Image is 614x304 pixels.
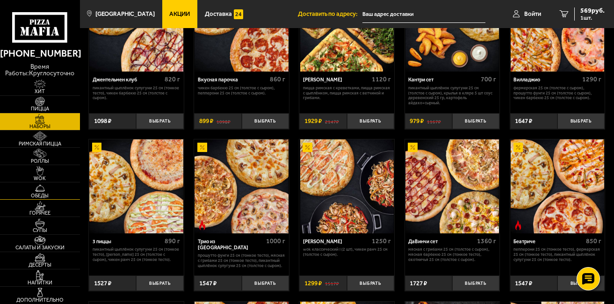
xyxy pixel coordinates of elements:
[94,118,111,124] span: 1098 ₽
[234,9,244,19] img: 15daf4d41897b9f0e9f617042186c801.svg
[513,86,601,101] p: Фермерская 25 см (толстое с сыром), Прошутто Фунги 25 см (толстое с сыром), Чикен Барбекю 25 см (...
[408,86,496,106] p: Пикантный цыплёнок сулугуни 25 см (толстое с сыром), крылья в кляре 5 шт соус деревенский 25 гр, ...
[93,239,163,245] div: 3 пиццы
[408,239,475,245] div: ДаВинчи сет
[94,280,111,287] span: 1527 ₽
[580,7,605,14] span: 569 руб.
[299,139,394,233] a: АкционныйВилла Капри
[362,6,485,23] input: Ваш адрес доставки
[303,77,369,83] div: [PERSON_NAME]
[303,239,369,245] div: [PERSON_NAME]
[165,237,180,245] span: 890 г
[580,15,605,21] span: 1 шт.
[303,247,391,257] p: Wok классический L (2 шт), Чикен Ранч 25 см (толстое с сыром).
[93,86,181,101] p: Пикантный цыплёнок сулугуни 25 см (тонкое тесто), Чикен Барбекю 25 см (толстое с сыром).
[199,118,213,124] span: 899 ₽
[136,113,183,129] button: Выбрать
[304,118,322,124] span: 1929 ₽
[582,75,601,83] span: 1290 г
[481,75,496,83] span: 700 г
[198,253,286,268] p: Прошутто Фунги 25 см (тонкое тесто), Мясная с грибами 25 см (тонкое тесто), Пикантный цыплёнок су...
[198,86,286,96] p: Чикен Барбекю 25 см (толстое с сыром), Пепперони 25 см (толстое с сыром).
[372,75,391,83] span: 1120 г
[217,118,231,124] s: 1098 ₽
[410,280,427,287] span: 1727 ₽
[510,139,605,233] a: АкционныйОстрое блюдоБеатриче
[513,77,580,83] div: Вилладжио
[586,237,601,245] span: 850 г
[372,237,391,245] span: 1250 г
[347,275,394,291] button: Выбрать
[304,280,322,287] span: 1299 ₽
[513,247,601,262] p: Пепперони 25 см (тонкое тесто), Фермерская 25 см (тонкое тесто), Пикантный цыплёнок сулугуни 25 с...
[513,220,523,230] img: Острое блюдо
[347,113,394,129] button: Выбрать
[93,247,181,262] p: Пикантный цыплёнок сулугуни 25 см (тонкое тесто), [PERSON_NAME] 25 см (толстое с сыром), Чикен Ра...
[557,113,605,129] button: Выбрать
[93,77,163,83] div: Джентельмен клуб
[298,11,362,17] span: Доставить по адресу:
[524,11,541,17] span: Войти
[197,143,207,152] img: Акционный
[452,275,499,291] button: Выбрать
[515,118,532,124] span: 1647 ₽
[408,247,496,262] p: Мясная с грибами 25 см (толстое с сыром), Мясная Барбекю 25 см (тонкое тесто), Охотничья 25 см (т...
[557,275,605,291] button: Выбрать
[515,280,532,287] span: 1547 ₽
[408,143,418,152] img: Акционный
[477,237,496,245] span: 1360 г
[325,118,339,124] s: 2147 ₽
[266,237,285,245] span: 1000 г
[405,139,500,233] a: АкционныйДаВинчи сет
[513,143,523,152] img: Акционный
[169,11,190,17] span: Акции
[242,275,289,291] button: Выбрать
[513,239,584,245] div: Беатриче
[199,280,217,287] span: 1547 ₽
[511,139,604,233] img: Беатриче
[410,118,424,124] span: 979 ₽
[198,77,268,83] div: Вкусная парочка
[194,139,289,233] a: АкционныйОстрое блюдоТрио из Рио
[303,143,312,152] img: Акционный
[89,139,184,233] a: Акционный3 пиццы
[197,220,207,230] img: Острое блюдо
[89,139,183,233] img: 3 пиццы
[300,139,394,233] img: Вилла Капри
[195,139,288,233] img: Трио из Рио
[165,75,180,83] span: 820 г
[205,11,232,17] span: Доставка
[270,75,285,83] span: 860 г
[408,77,478,83] div: Кантри сет
[405,139,499,233] img: ДаВинчи сет
[452,113,499,129] button: Выбрать
[242,113,289,129] button: Выбрать
[325,280,339,287] s: 1517 ₽
[136,275,183,291] button: Выбрать
[427,118,441,124] s: 1167 ₽
[92,143,102,152] img: Акционный
[198,239,264,251] div: Трио из [GEOGRAPHIC_DATA]
[95,11,155,17] span: [GEOGRAPHIC_DATA]
[303,86,391,101] p: Пицца Римская с креветками, Пицца Римская с цыплёнком, Пицца Римская с ветчиной и грибами.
